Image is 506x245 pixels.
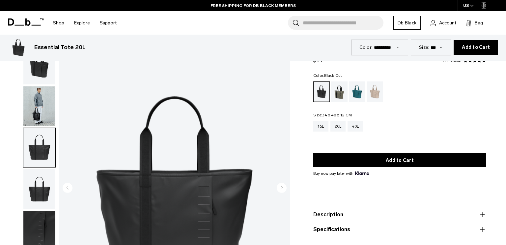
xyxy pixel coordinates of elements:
button: Essential Tote 20L Black Out [23,45,56,85]
a: Forest Green [331,81,348,102]
label: Size: [419,44,429,51]
a: Midnight Teal [349,81,365,102]
img: Essential Tote 20L Black Out [23,45,55,84]
span: Account [439,19,456,26]
nav: Main Navigation [48,11,122,35]
a: Db Black [393,16,421,30]
span: Buy now pay later with [313,170,369,176]
a: Fogbow Beige [367,81,383,102]
span: Add to Cart [462,45,490,50]
button: Specifications [313,226,486,233]
span: Black Out [324,73,342,78]
button: Previous slide [63,183,72,194]
button: Essential Tote 20L Black Out [23,169,56,209]
button: Description [313,211,486,219]
span: 34 x 48 x 12 CM [322,113,352,117]
a: FREE SHIPPING FOR DB BLACK MEMBERS [211,3,296,9]
button: Add to Cart [454,40,498,55]
span: Bag [475,19,483,26]
h3: Essential Tote 20L [34,43,86,52]
a: Shop [53,11,64,35]
a: 16L [313,121,328,132]
button: Next slide [277,183,287,194]
a: Explore [74,11,90,35]
button: Add to Cart [313,153,486,167]
a: Account [431,19,456,27]
a: Black Out [313,81,330,102]
a: 14 reviews [443,59,462,62]
button: Bag [466,19,483,27]
img: {"height" => 20, "alt" => "Klarna"} [355,171,369,175]
img: Essential Tote 20L Black Out [8,37,29,58]
img: Essential Tote 20L Black Out [23,128,55,168]
label: Color: [359,44,373,51]
legend: Size: [313,113,352,117]
button: Essential Tote 20L Black Out [23,128,56,168]
a: Support [100,11,117,35]
a: 40L [348,121,363,132]
img: Essential Tote 20L Black Out [23,169,55,209]
img: Essential Tote 20L Black Out [23,86,55,126]
button: Essential Tote 20L Black Out [23,86,56,126]
a: 20L [330,121,346,132]
legend: Color: [313,74,342,77]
